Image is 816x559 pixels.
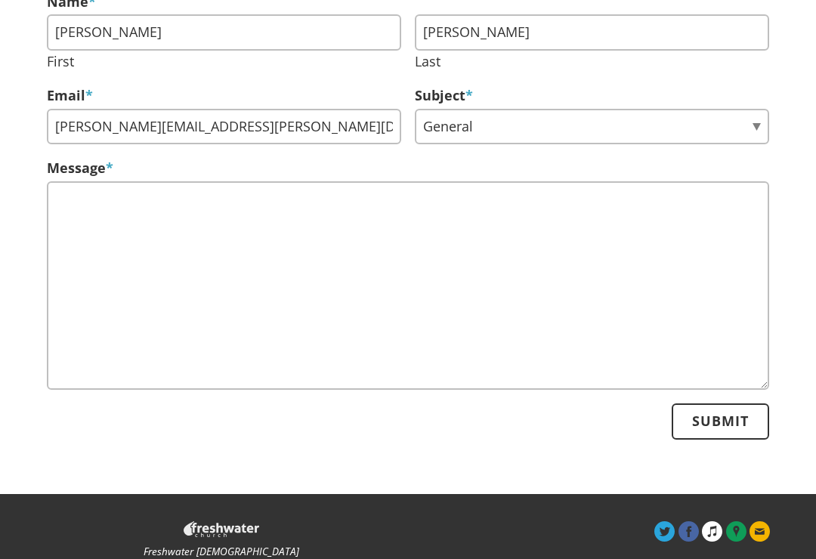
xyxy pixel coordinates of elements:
[184,521,259,538] img: Freshwater Church
[415,85,473,106] label: Subject
[47,14,401,50] input: First name
[47,51,74,72] label: First
[415,51,440,72] label: Last
[144,545,299,558] span: Freshwater [DEMOGRAPHIC_DATA]
[415,14,769,50] input: Last name
[672,403,769,439] input: Submit
[47,85,93,106] label: Email
[47,158,113,178] label: Message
